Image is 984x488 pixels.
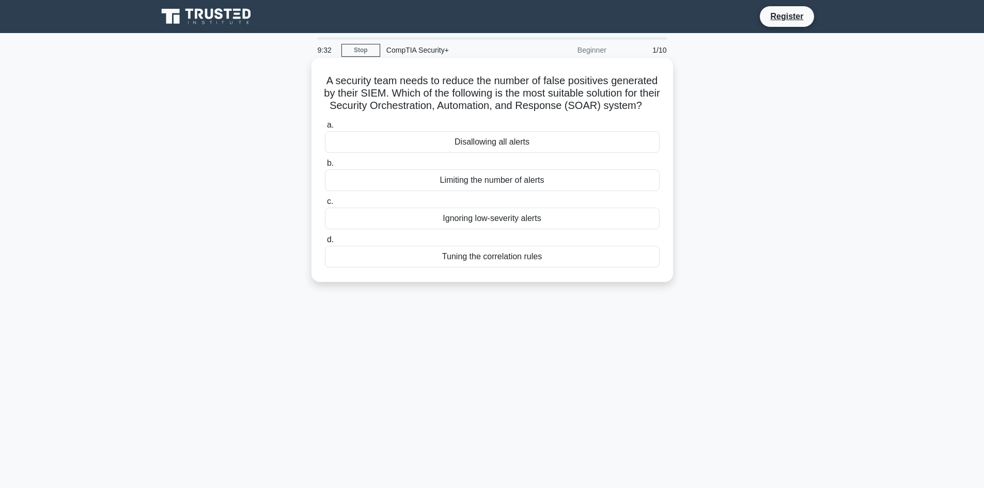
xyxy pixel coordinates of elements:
span: d. [327,235,334,244]
div: Tuning the correlation rules [325,246,660,267]
div: 1/10 [613,40,673,60]
div: Limiting the number of alerts [325,169,660,191]
a: Register [764,10,809,23]
div: Ignoring low-severity alerts [325,208,660,229]
span: a. [327,120,334,129]
span: b. [327,159,334,167]
div: Disallowing all alerts [325,131,660,153]
h5: A security team needs to reduce the number of false positives generated by their SIEM. Which of t... [324,74,661,113]
div: CompTIA Security+ [380,40,522,60]
div: Beginner [522,40,613,60]
div: 9:32 [311,40,341,60]
span: c. [327,197,333,206]
a: Stop [341,44,380,57]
